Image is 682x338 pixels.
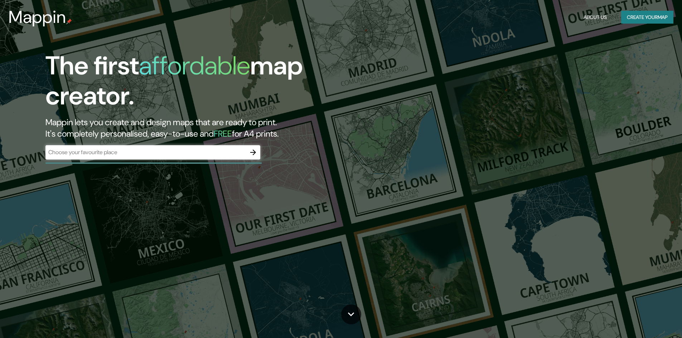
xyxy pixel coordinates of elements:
h1: affordable [139,49,250,82]
h3: Mappin [9,7,66,27]
img: mappin-pin [66,19,72,24]
h5: FREE [214,128,232,139]
input: Choose your favourite place [45,148,246,156]
h2: Mappin lets you create and design maps that are ready to print. It's completely personalised, eas... [45,117,387,139]
iframe: Help widget launcher [618,310,674,330]
button: About Us [581,11,610,24]
h1: The first map creator. [45,51,387,117]
button: Create yourmap [621,11,673,24]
